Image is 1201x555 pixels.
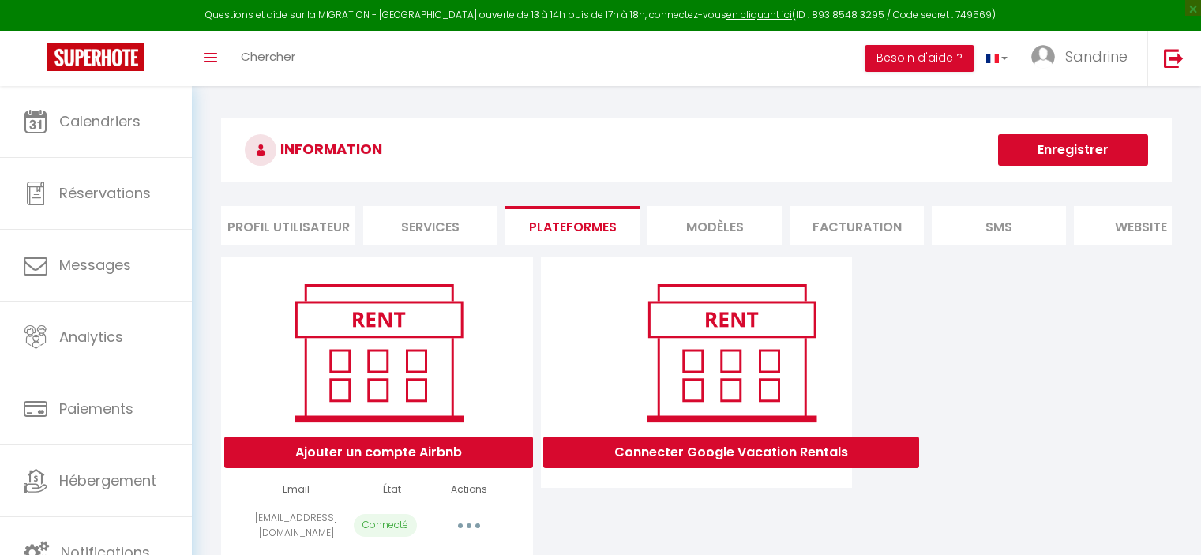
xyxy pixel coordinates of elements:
[998,134,1148,166] button: Enregistrer
[790,206,924,245] li: Facturation
[1164,48,1184,68] img: logout
[865,45,974,72] button: Besoin d'aide ?
[437,476,501,504] th: Actions
[1135,489,1201,555] iframe: LiveChat chat widget
[347,476,437,504] th: État
[59,327,123,347] span: Analytics
[1031,45,1055,69] img: ...
[726,8,792,21] a: en cliquant ici
[221,206,355,245] li: Profil Utilisateur
[631,277,832,429] img: rent.png
[505,206,640,245] li: Plateformes
[47,43,144,71] img: Super Booking
[1019,31,1147,86] a: ... Sandrine
[59,471,156,490] span: Hébergement
[59,255,131,275] span: Messages
[59,399,133,418] span: Paiements
[363,206,497,245] li: Services
[221,118,1172,182] h3: INFORMATION
[59,183,151,203] span: Réservations
[224,437,533,468] button: Ajouter un compte Airbnb
[1065,47,1128,66] span: Sandrine
[278,277,479,429] img: rent.png
[245,504,347,547] td: [EMAIL_ADDRESS][DOMAIN_NAME]
[543,437,919,468] button: Connecter Google Vacation Rentals
[647,206,782,245] li: MODÈLES
[229,31,307,86] a: Chercher
[245,476,347,504] th: Email
[59,111,141,131] span: Calendriers
[241,48,295,65] span: Chercher
[932,206,1066,245] li: SMS
[354,514,417,537] p: Connecté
